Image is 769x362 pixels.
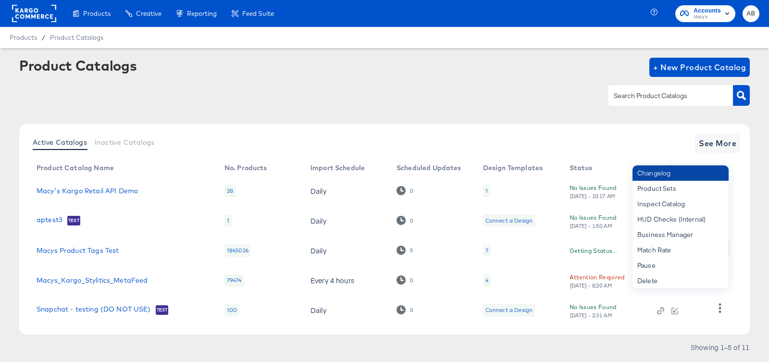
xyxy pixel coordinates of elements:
[303,265,389,295] td: Every 4 hours
[224,274,244,287] div: 79474
[397,216,413,225] div: 0
[570,272,625,282] div: Attention Required
[409,187,413,194] div: 0
[409,247,413,254] div: 5
[612,90,714,101] input: Search Product Catalogs
[570,282,613,289] div: [DATE] - 8:20 AM
[37,34,50,41] span: /
[187,10,217,17] span: Reporting
[485,187,488,195] div: 1
[633,212,729,227] div: HUD Checks (Internal)
[50,34,103,41] a: Product Catalogs
[397,246,413,255] div: 5
[95,138,155,146] span: Inactive Catalogs
[37,187,138,195] a: Macy's Kargo Retail API Demo
[570,272,625,289] button: Attention Required[DATE] - 8:20 AM
[483,164,543,172] div: Design Templates
[633,273,729,288] div: Delete
[37,276,148,284] a: Macys_Kargo_Stylitics_MetaFeed
[242,10,274,17] span: Feed Suite
[483,244,491,257] div: 7
[19,58,136,73] div: Product Catalogs
[224,214,232,227] div: 1
[10,34,37,41] span: Products
[397,305,413,314] div: 0
[303,206,389,236] td: Daily
[33,138,87,146] span: Active Catalogs
[224,304,239,316] div: 100
[633,196,729,212] div: Inspect Catalog
[699,137,736,150] span: See More
[136,10,161,17] span: Creative
[743,5,759,22] button: AB
[649,161,704,176] th: Action
[303,236,389,265] td: Daily
[37,164,114,172] div: Product Catalog Name
[409,307,413,313] div: 0
[633,181,729,196] div: Product Sets
[653,61,746,74] span: + New Product Catalog
[483,214,535,227] div: Connect a Design
[633,165,729,181] div: Changelog
[67,217,80,225] span: Test
[409,277,413,284] div: 0
[483,304,535,316] div: Connect a Design
[485,306,533,314] div: Connect a Design
[562,161,650,176] th: Status
[485,276,488,284] div: 4
[649,58,750,77] button: + New Product Catalog
[633,227,729,242] div: Business Manager
[483,185,490,197] div: 1
[83,10,111,17] span: Products
[397,164,461,172] div: Scheduled Updates
[37,305,151,315] a: Snapchat - testing (DO NOT USE)
[397,186,413,195] div: 0
[633,258,729,273] div: Pause
[224,244,251,257] div: 1845026
[633,242,729,258] div: Match Rate
[397,275,413,285] div: 0
[694,6,721,16] span: Accounts
[37,247,119,254] a: Macys Product Tags Test
[704,161,740,176] th: More
[695,134,740,153] button: See More
[37,216,62,225] a: aptest3
[224,164,267,172] div: No. Products
[409,217,413,224] div: 0
[310,164,365,172] div: Import Schedule
[485,247,488,254] div: 7
[156,306,169,314] span: Test
[485,217,533,225] div: Connect a Design
[224,185,236,197] div: 28
[694,13,721,21] span: Macy's
[303,176,389,206] td: Daily
[675,5,735,22] button: AccountsMacy's
[690,344,750,350] div: Showing 1–5 of 11
[746,8,756,19] span: AB
[303,295,389,325] td: Daily
[483,274,491,287] div: 4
